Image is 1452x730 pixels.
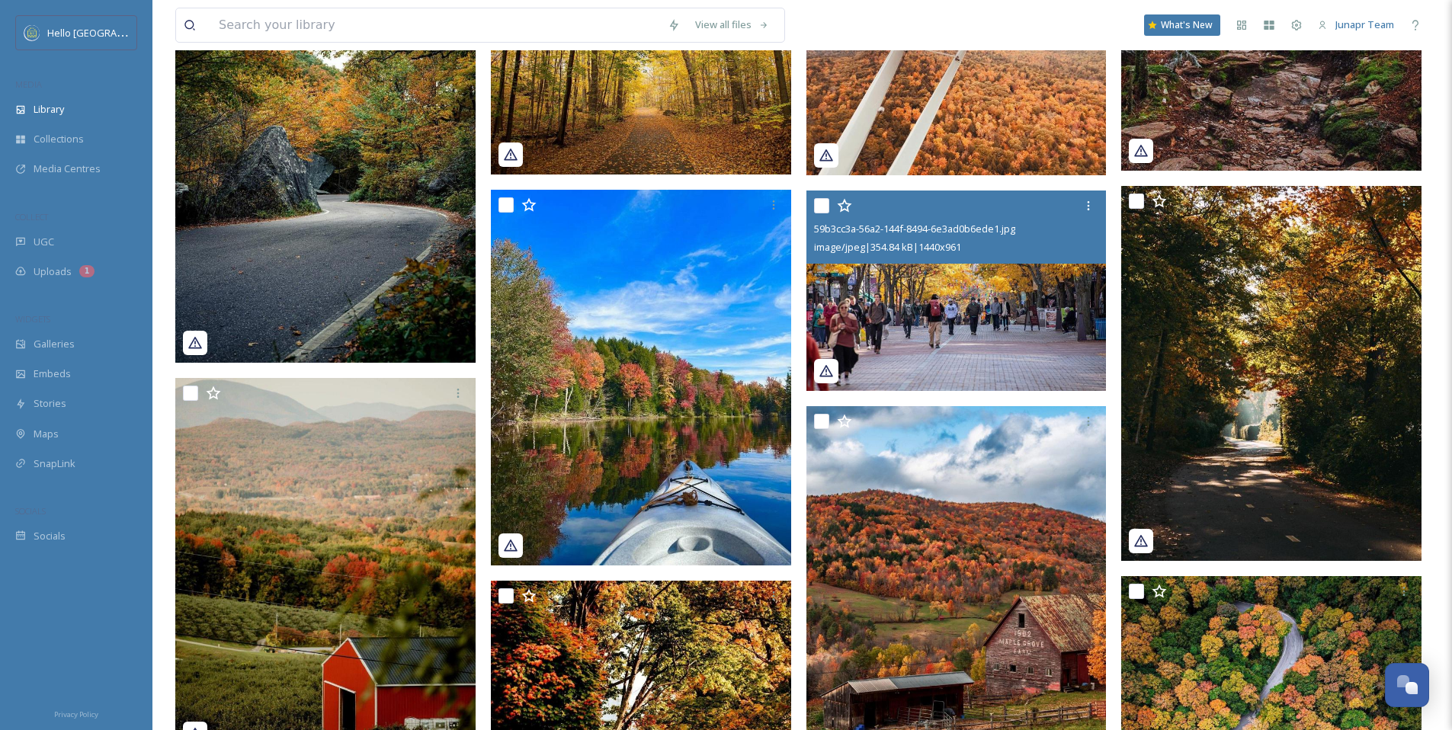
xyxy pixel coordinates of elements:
[54,704,98,722] a: Privacy Policy
[34,396,66,411] span: Stories
[1385,663,1429,707] button: Open Chat
[34,132,84,146] span: Collections
[688,10,777,40] a: View all files
[1144,14,1220,36] a: What's New
[34,337,75,351] span: Galleries
[79,265,95,277] div: 1
[15,78,42,90] span: MEDIA
[47,25,170,40] span: Hello [GEOGRAPHIC_DATA]
[34,102,64,117] span: Library
[34,427,59,441] span: Maps
[15,211,48,223] span: COLLECT
[34,367,71,381] span: Embeds
[34,456,75,471] span: SnapLink
[34,264,72,279] span: Uploads
[24,25,40,40] img: images.png
[34,235,54,249] span: UGC
[1121,186,1422,562] img: cb63abb1-c902-9df1-7a43-975a9516d9d1.jpg
[15,313,50,325] span: WIDGETS
[806,191,1107,391] img: 59b3cc3a-56a2-144f-8494-6e3ad0b6ede1.jpg
[34,162,101,176] span: Media Centres
[491,190,791,565] img: d17b7ea3-207a-5646-27ed-6950c0794358.jpg
[814,222,1015,235] span: 59b3cc3a-56a2-144f-8494-6e3ad0b6ede1.jpg
[814,240,961,254] span: image/jpeg | 354.84 kB | 1440 x 961
[34,529,66,543] span: Socials
[54,709,98,719] span: Privacy Policy
[1310,10,1402,40] a: Junapr Team
[1335,18,1394,31] span: Junapr Team
[15,505,46,517] span: SOCIALS
[211,8,660,42] input: Search your library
